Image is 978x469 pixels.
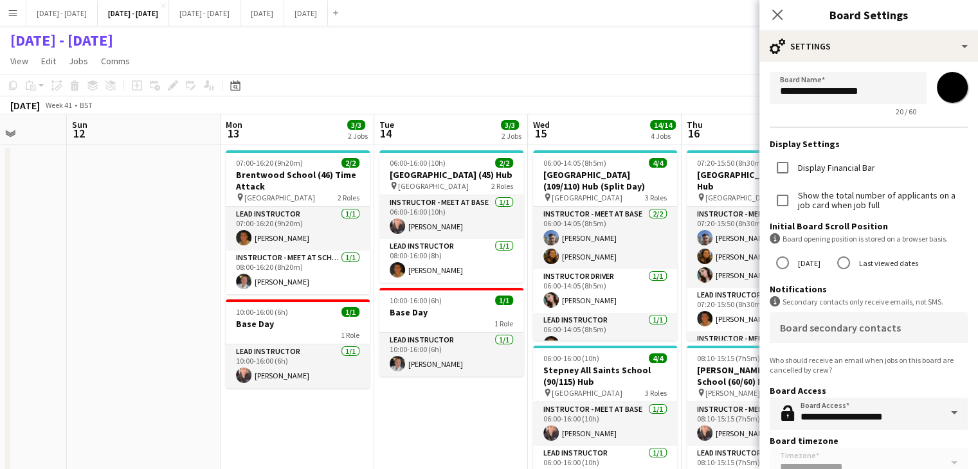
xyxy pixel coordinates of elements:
[687,402,831,446] app-card-role: Instructor - Meet at Base1/108:10-15:15 (7h5m)[PERSON_NAME]
[649,158,667,168] span: 4/4
[169,1,240,26] button: [DATE] - [DATE]
[390,158,446,168] span: 06:00-16:00 (10h)
[687,332,831,375] app-card-role: Instructor - Meet at School1/1
[543,353,599,363] span: 06:00-16:00 (10h)
[885,107,927,116] span: 20 / 60
[338,193,359,202] span: 2 Roles
[533,150,677,341] app-job-card: 06:00-14:05 (8h5m)4/4[GEOGRAPHIC_DATA] (109/110) Hub (Split Day) [GEOGRAPHIC_DATA]3 RolesInstruct...
[533,364,677,387] h3: Stepney All Saints School (90/115) Hub
[705,388,799,398] span: [PERSON_NAME] Infant School
[341,330,359,340] span: 1 Role
[543,158,606,168] span: 06:00-14:05 (8h5m)
[69,55,88,67] span: Jobs
[533,207,677,269] app-card-role: Instructor - Meet at Base2/206:00-14:05 (8h5m)[PERSON_NAME][PERSON_NAME]
[10,99,40,112] div: [DATE]
[795,253,820,273] label: [DATE]
[284,1,328,26] button: [DATE]
[379,306,523,318] h3: Base Day
[379,150,523,283] div: 06:00-16:00 (10h)2/2[GEOGRAPHIC_DATA] (45) Hub [GEOGRAPHIC_DATA]2 RolesInstructor - Meet at Base1...
[494,319,513,328] span: 1 Role
[687,150,831,341] app-job-card: 07:20-15:50 (8h30m)5/5[GEOGRAPHIC_DATA] (144) Hub [GEOGRAPHIC_DATA]3 RolesInstructor - Meet at Ho...
[240,1,284,26] button: [DATE]
[650,120,676,130] span: 14/14
[495,296,513,305] span: 1/1
[687,207,831,288] app-card-role: Instructor - Meet at Hotel3/307:20-15:50 (8h30m)[PERSON_NAME][PERSON_NAME][PERSON_NAME]
[379,119,394,130] span: Tue
[10,31,113,50] h1: [DATE] - [DATE]
[226,207,370,251] app-card-role: Lead Instructor1/107:00-16:20 (9h20m)[PERSON_NAME]
[244,193,315,202] span: [GEOGRAPHIC_DATA]
[645,193,667,202] span: 3 Roles
[687,288,831,332] app-card-role: Lead Instructor1/107:20-15:50 (8h30m)[PERSON_NAME]
[379,333,523,376] app-card-role: Lead Instructor1/110:00-16:00 (6h)[PERSON_NAME]
[687,119,703,130] span: Thu
[770,220,968,232] h3: Initial Board Scroll Position
[759,31,978,62] div: Settings
[552,388,622,398] span: [GEOGRAPHIC_DATA]
[96,53,135,69] a: Comms
[533,269,677,313] app-card-role: Instructor Driver1/106:00-14:05 (8h5m)[PERSON_NAME]
[687,364,831,387] h3: [PERSON_NAME] Infant School (60/60) Mission Possible
[226,169,370,192] h3: Brentwood School (46) Time Attack
[533,313,677,357] app-card-role: Lead Instructor1/106:00-14:05 (8h5m)[PERSON_NAME]
[80,100,93,110] div: BST
[533,169,677,192] h3: [GEOGRAPHIC_DATA] (109/110) Hub (Split Day)
[697,353,760,363] span: 08:10-15:15 (7h5m)
[226,344,370,388] app-card-role: Lead Instructor1/110:00-16:00 (6h)[PERSON_NAME]
[770,138,968,150] h3: Display Settings
[770,355,968,375] div: Who should receive an email when jobs on this board are cancelled by crew?
[226,150,370,294] app-job-card: 07:00-16:20 (9h20m)2/2Brentwood School (46) Time Attack [GEOGRAPHIC_DATA]2 RolesLead Instructor1/...
[495,158,513,168] span: 2/2
[224,126,242,141] span: 13
[651,131,675,141] div: 4 Jobs
[770,385,968,396] h3: Board Access
[379,288,523,376] app-job-card: 10:00-16:00 (6h)1/1Base Day1 RoleLead Instructor1/110:00-16:00 (6h)[PERSON_NAME]
[347,120,365,130] span: 3/3
[379,195,523,239] app-card-role: Instructor - Meet at Base1/106:00-16:00 (10h)[PERSON_NAME]
[348,131,368,141] div: 2 Jobs
[491,181,513,191] span: 2 Roles
[795,191,968,210] label: Show the total number of applicants on a job card when job full
[645,388,667,398] span: 3 Roles
[856,253,918,273] label: Last viewed dates
[341,307,359,317] span: 1/1
[226,318,370,330] h3: Base Day
[36,53,61,69] a: Edit
[705,193,776,202] span: [GEOGRAPHIC_DATA]
[72,119,87,130] span: Sun
[236,158,303,168] span: 07:00-16:20 (9h20m)
[552,193,622,202] span: [GEOGRAPHIC_DATA]
[26,1,98,26] button: [DATE] - [DATE]
[770,283,968,295] h3: Notifications
[649,353,667,363] span: 4/4
[759,6,978,23] h3: Board Settings
[501,120,519,130] span: 3/3
[236,307,288,317] span: 10:00-16:00 (6h)
[770,233,968,244] div: Board opening position is stored on a browser basis.
[533,119,550,130] span: Wed
[780,321,901,334] mat-label: Board secondary contacts
[5,53,33,69] a: View
[64,53,93,69] a: Jobs
[341,158,359,168] span: 2/2
[502,131,521,141] div: 2 Jobs
[379,169,523,181] h3: [GEOGRAPHIC_DATA] (45) Hub
[390,296,442,305] span: 10:00-16:00 (6h)
[226,251,370,294] app-card-role: Instructor - Meet at School1/108:00-16:20 (8h20m)[PERSON_NAME]
[697,158,764,168] span: 07:20-15:50 (8h30m)
[770,296,968,307] div: Secondary contacts only receive emails, not SMS.
[10,55,28,67] span: View
[226,299,370,388] app-job-card: 10:00-16:00 (6h)1/1Base Day1 RoleLead Instructor1/110:00-16:00 (6h)[PERSON_NAME]
[531,126,550,141] span: 15
[70,126,87,141] span: 12
[795,163,875,173] label: Display Financial Bar
[41,55,56,67] span: Edit
[687,169,831,192] h3: [GEOGRAPHIC_DATA] (144) Hub
[379,239,523,283] app-card-role: Lead Instructor1/108:00-16:00 (8h)[PERSON_NAME]
[770,435,968,447] h3: Board timezone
